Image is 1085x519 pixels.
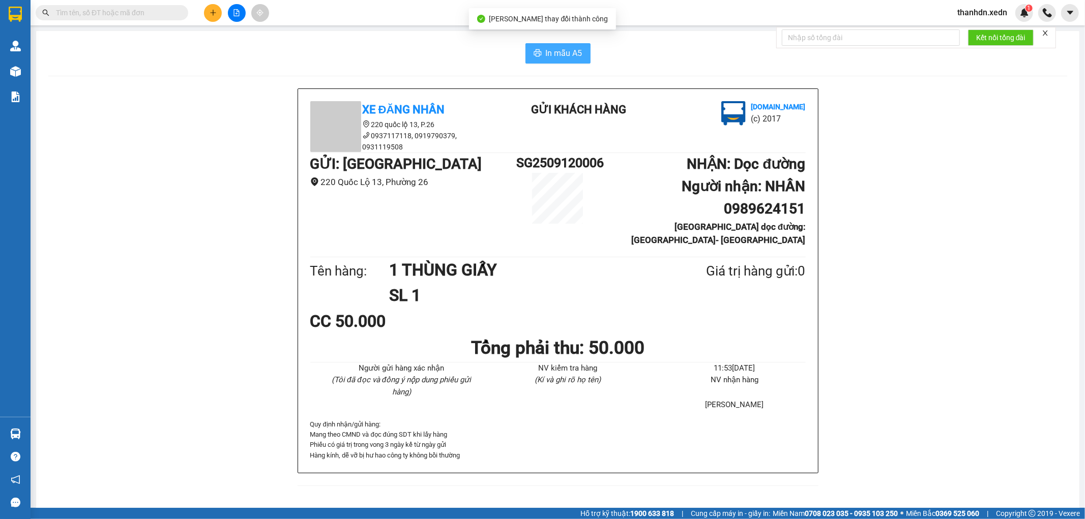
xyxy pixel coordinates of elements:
span: close [1042,29,1049,37]
span: [PERSON_NAME] thay đổi thành công [489,15,608,23]
input: Nhập số tổng đài [782,29,960,46]
button: file-add [228,4,246,22]
li: 220 Quốc Lộ 13, Phường 26 [310,175,517,189]
span: Cung cấp máy in - giấy in: [691,508,770,519]
li: (c) 2017 [751,112,805,125]
b: Xe Đăng Nhân [363,103,445,116]
li: Người gửi hàng xác nhận [331,362,473,375]
img: warehouse-icon [10,66,21,77]
span: Hỗ trợ kỹ thuật: [580,508,674,519]
b: GỬI : [GEOGRAPHIC_DATA] [310,156,482,172]
span: | [682,508,683,519]
span: plus [210,9,217,16]
span: Miền Nam [773,508,898,519]
strong: 0708 023 035 - 0935 103 250 [805,509,898,517]
span: printer [534,49,542,58]
span: copyright [1029,510,1036,517]
p: Mang theo CMND và đọc đúng SDT khi lấy hàng Phiếu có giá trị trong vong 3 ngày kể từ ngày gửi Hàn... [310,430,806,461]
div: Giá trị hàng gửi: 0 [657,261,805,282]
span: search [42,9,49,16]
b: Xe Đăng Nhân [13,66,45,113]
h1: SG2509120006 [516,153,599,173]
li: NV nhận hàng [663,374,805,386]
b: Người nhận : NHÂN 0989624151 [682,178,805,217]
li: 220 quốc lộ 13, P.26 [310,119,493,130]
button: printerIn mẫu A5 [525,43,591,64]
sup: 1 [1025,5,1033,12]
span: file-add [233,9,240,16]
span: environment [310,177,319,186]
span: question-circle [11,452,20,462]
b: [DOMAIN_NAME] [751,103,805,111]
input: Tìm tên, số ĐT hoặc mã đơn [56,7,176,18]
span: Miền Bắc [906,508,979,519]
span: Kết nối tổng đài [976,32,1025,43]
img: logo.jpg [721,101,746,126]
h1: SL 1 [389,283,657,308]
span: message [11,498,20,507]
button: caret-down [1061,4,1079,22]
span: notification [11,475,20,484]
li: 11:53[DATE] [663,362,805,375]
span: ⚪️ [900,511,903,515]
strong: 1900 633 818 [630,509,674,517]
h1: 1 THÙNG GIẤY [389,257,657,283]
img: phone-icon [1043,8,1052,17]
span: aim [256,9,263,16]
li: [PERSON_NAME] [663,399,805,411]
span: thanhdn.xedn [949,6,1015,19]
div: Quy định nhận/gửi hàng : [310,419,806,461]
li: 0937117118, 0919790379, 0931119508 [310,130,493,152]
div: CC 50.000 [310,309,474,334]
img: solution-icon [10,91,21,102]
img: logo.jpg [110,13,135,37]
span: phone [363,132,370,139]
strong: 0369 525 060 [935,509,979,517]
i: (Kí và ghi rõ họ tên) [535,375,601,384]
b: NHẬN : Dọc đường [687,156,805,172]
b: Gửi khách hàng [63,15,101,63]
b: [GEOGRAPHIC_DATA] dọc đường: [GEOGRAPHIC_DATA]- [GEOGRAPHIC_DATA] [631,222,805,246]
i: (Tôi đã đọc và đồng ý nộp dung phiếu gửi hàng) [332,375,471,396]
b: [DOMAIN_NAME] [85,39,140,47]
span: environment [363,120,370,128]
img: logo-vxr [9,7,22,22]
h1: Tổng phải thu: 50.000 [310,334,806,362]
img: warehouse-icon [10,429,21,439]
button: aim [251,4,269,22]
button: plus [204,4,222,22]
div: Tên hàng: [310,261,390,282]
span: In mẫu A5 [546,47,582,59]
button: Kết nối tổng đài [968,29,1034,46]
li: (c) 2017 [85,48,140,61]
span: caret-down [1066,8,1075,17]
li: NV kiểm tra hàng [497,362,639,375]
img: warehouse-icon [10,41,21,51]
b: Gửi khách hàng [531,103,626,116]
img: icon-new-feature [1020,8,1029,17]
span: 1 [1027,5,1031,12]
span: check-circle [477,15,485,23]
span: | [987,508,988,519]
